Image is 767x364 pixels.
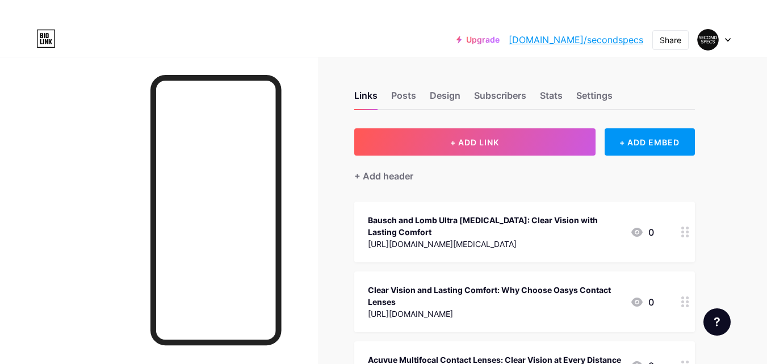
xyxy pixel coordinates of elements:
a: [DOMAIN_NAME]/secondspecs [509,33,643,47]
a: Upgrade [456,35,500,44]
div: Design [430,89,460,109]
span: + ADD LINK [450,137,499,147]
div: Links [354,89,378,109]
div: [URL][DOMAIN_NAME][MEDICAL_DATA] [368,238,621,250]
div: Share [660,34,681,46]
div: + Add header [354,169,413,183]
div: 0 [630,225,654,239]
div: + ADD EMBED [605,128,695,156]
div: Stats [540,89,563,109]
div: Bausch and Lomb Ultra [MEDICAL_DATA]: Clear Vision with Lasting Comfort [368,214,621,238]
div: 0 [630,295,654,309]
div: Posts [391,89,416,109]
img: secondspecs [697,29,719,51]
div: Subscribers [474,89,526,109]
div: Settings [576,89,613,109]
button: + ADD LINK [354,128,596,156]
div: [URL][DOMAIN_NAME] [368,308,621,320]
div: Clear Vision and Lasting Comfort: Why Choose Oasys Contact Lenses [368,284,621,308]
